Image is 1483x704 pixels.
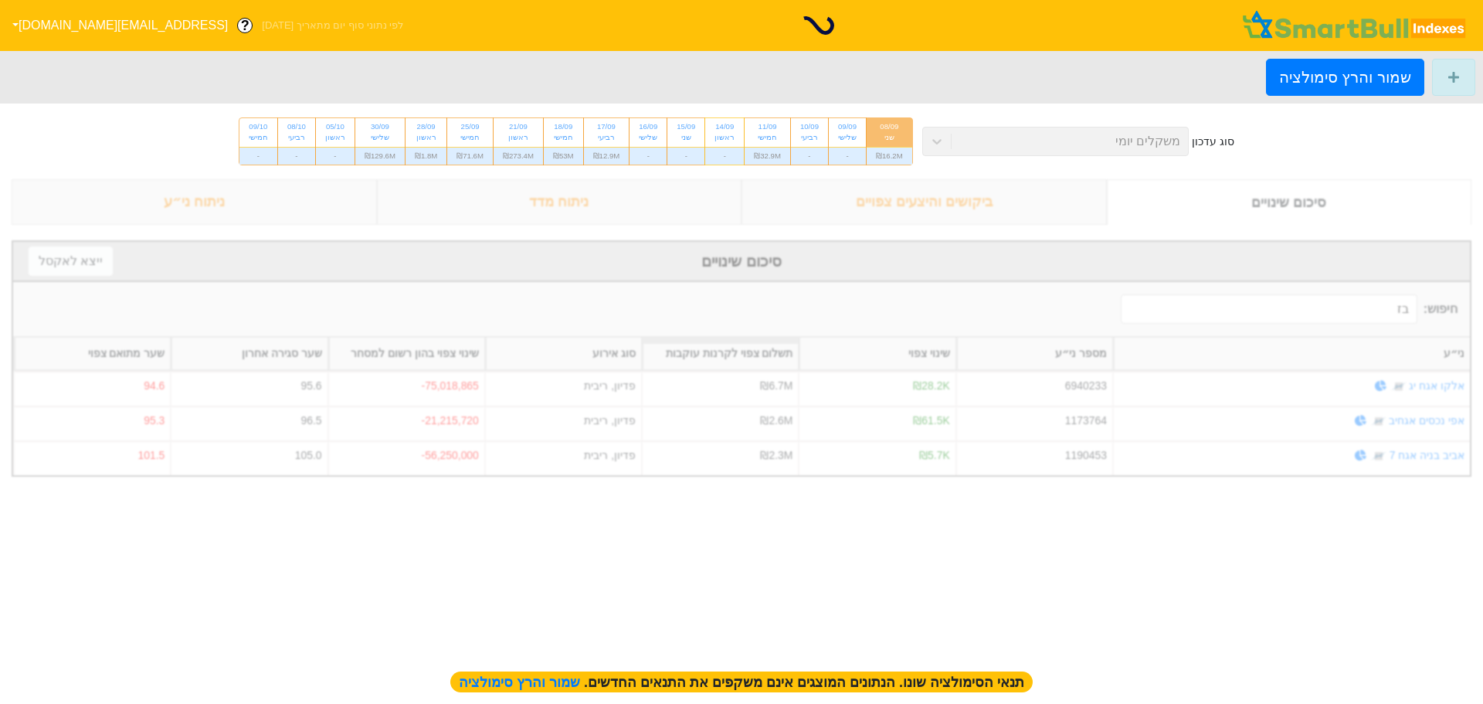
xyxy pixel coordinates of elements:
[329,338,484,369] div: Toggle SortBy
[791,147,828,165] div: -
[249,132,268,143] div: חמישי
[325,121,345,132] div: 05/10
[745,147,790,165] div: ₪32.9M
[29,247,113,276] button: ייצא לאקסל
[422,447,479,464] div: -56,250,000
[239,147,277,165] div: -
[1390,449,1464,461] a: אביב בניה אגח 7
[957,338,1112,369] div: Toggle SortBy
[913,413,949,429] div: ₪61.5K
[797,7,834,44] img: loading...
[295,447,322,464] div: 105.0
[29,250,1454,273] div: סיכום שינויים
[415,121,437,132] div: 28/09
[800,132,819,143] div: רביעי
[584,378,636,394] div: פדיון, ריבית
[1192,134,1234,150] div: סוג עדכון
[714,121,735,132] div: 14/09
[486,338,641,369] div: Toggle SortBy
[287,121,306,132] div: 08/10
[1065,413,1107,429] div: 1173764
[144,413,165,429] div: 95.3
[171,338,327,369] div: Toggle SortBy
[503,132,534,143] div: ראשון
[584,447,636,464] div: פדיון, ריבית
[422,413,479,429] div: -21,215,720
[241,15,249,36] span: ?
[422,378,479,394] div: -75,018,865
[754,132,781,143] div: חמישי
[553,121,574,132] div: 18/09
[1240,10,1471,41] img: SmartBull
[144,378,165,394] div: 94.6
[1409,379,1464,392] a: אלקו אגח יג
[300,413,321,429] div: 96.5
[677,132,695,143] div: שני
[584,413,636,429] div: פדיון, ריבית
[913,378,949,394] div: ₪28.2K
[867,147,912,165] div: ₪16.2M
[760,447,792,464] div: ₪2.3M
[1371,413,1386,429] img: tase link
[278,147,315,165] div: -
[1391,379,1407,394] img: tase link
[1389,414,1464,427] a: אפי נכסים אגחיב
[249,121,268,132] div: 09/10
[639,121,657,132] div: 16/09
[754,121,781,132] div: 11/09
[741,179,1107,225] div: ביקושים והיצעים צפויים
[1266,59,1424,96] button: שמור והרץ סימולציה
[876,132,903,143] div: שני
[415,132,437,143] div: ראשון
[459,675,584,690] span: שמור והרץ סימולציה
[316,147,355,165] div: -
[1065,378,1107,394] div: 6940233
[287,132,306,143] div: רביעי
[714,132,735,143] div: ראשון
[1371,448,1386,464] img: tase link
[593,121,620,132] div: 17/09
[365,132,395,143] div: שלישי
[406,147,446,165] div: ₪1.8M
[1121,294,1417,324] input: 3 רשומות...
[667,147,704,165] div: -
[262,18,403,33] span: לפי נתוני סוף יום מתאריך [DATE]
[876,121,903,132] div: 08/09
[456,132,484,143] div: חמישי
[639,132,657,143] div: שלישי
[593,132,620,143] div: רביעי
[1121,294,1458,324] span: חיפוש :
[760,378,792,394] div: ₪6.7M
[15,338,170,369] div: Toggle SortBy
[705,147,744,165] div: -
[137,447,165,464] div: 101.5
[838,132,857,143] div: שלישי
[300,378,321,394] div: 95.6
[12,179,377,225] div: ניתוח ני״ע
[553,132,574,143] div: חמישי
[829,147,866,165] div: -
[1107,179,1472,225] div: סיכום שינויים
[456,121,484,132] div: 25/09
[377,179,742,225] div: ניתוח מדד
[800,121,819,132] div: 10/09
[584,147,630,165] div: ₪12.9M
[447,147,493,165] div: ₪71.6M
[1065,447,1107,464] div: 1190453
[325,132,345,143] div: ראשון
[919,447,950,464] div: ₪5.7K
[503,121,534,132] div: 21/09
[643,338,798,369] div: Toggle SortBy
[355,147,405,165] div: ₪129.6M
[1114,338,1470,369] div: Toggle SortBy
[365,121,395,132] div: 30/09
[544,147,583,165] div: ₪53M
[799,338,955,369] div: Toggle SortBy
[450,672,1033,692] span: תנאי הסימולציה שונו. הנתונים המוצגים אינם משקפים את התנאים החדשים.
[677,121,695,132] div: 15/09
[494,147,543,165] div: ₪273.4M
[838,121,857,132] div: 09/09
[760,413,792,429] div: ₪2.6M
[630,147,667,165] div: -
